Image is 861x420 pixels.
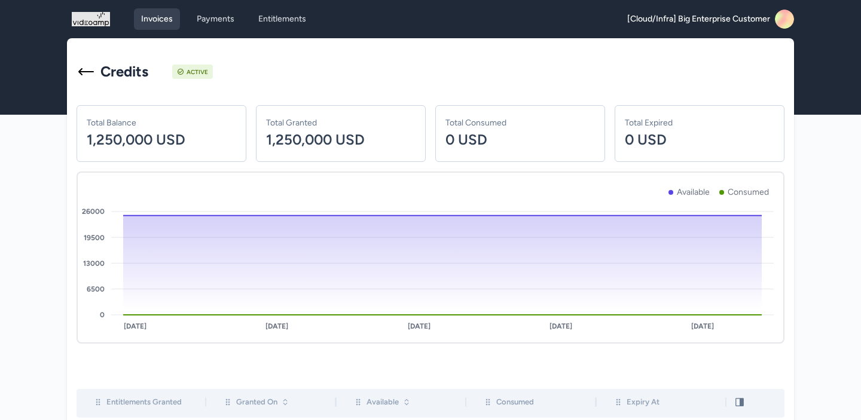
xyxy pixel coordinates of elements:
tspan: 19500 [84,234,105,242]
tspan: [DATE] [549,322,572,330]
div: Entitlements Granted [93,396,182,408]
div: Available [353,396,411,408]
div: Consumed [483,396,534,408]
tspan: 6500 [87,285,105,293]
span: [Cloud/Infra] Big Enterprise Customer [627,13,770,25]
p: Total Consumed [445,117,595,129]
p: 0 USD [625,129,774,151]
p: 1,250,000 USD [87,129,236,151]
a: Entitlements [251,8,313,30]
tspan: 0 [100,311,105,319]
a: [Cloud/Infra] Big Enterprise Customer [627,10,794,29]
div: Expiry At [613,396,660,408]
p: Total Granted [266,117,416,129]
h1: Credits [100,62,148,81]
a: Payments [190,8,242,30]
a: Invoices [134,8,180,30]
tspan: [DATE] [124,322,146,330]
p: Total Balance [87,117,236,129]
div: Active [187,68,208,76]
tspan: 13000 [83,259,105,268]
tspan: [DATE] [691,322,714,330]
tspan: [DATE] [408,322,430,330]
p: Available [677,186,710,198]
p: Total Expired [625,117,774,129]
img: logo_1757534123.png [72,10,110,29]
p: 0 USD [445,129,595,151]
div: Granted On [223,396,289,408]
tspan: 26000 [82,207,105,216]
tspan: [DATE] [265,322,288,330]
p: Consumed [728,186,769,198]
p: 1,250,000 USD [266,129,416,151]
